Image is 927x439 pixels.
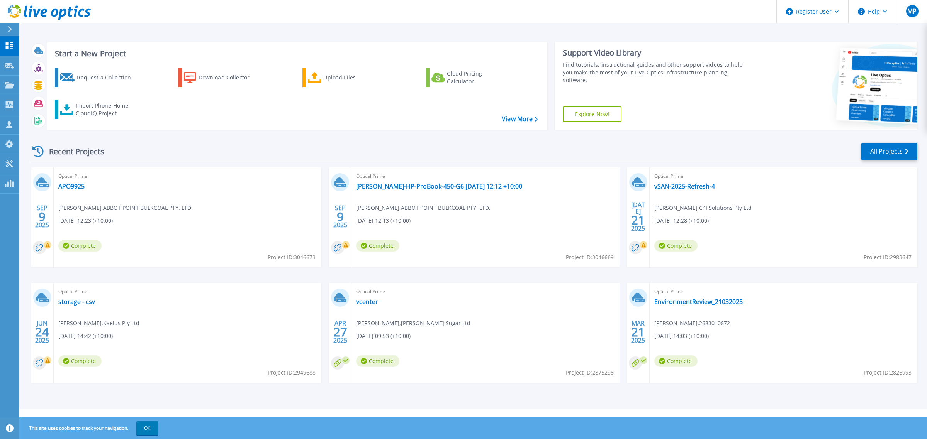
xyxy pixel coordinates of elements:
span: [DATE] 12:23 (+10:00) [58,216,113,225]
span: Optical Prime [654,172,913,181]
span: [PERSON_NAME] , ABBOT POINT BULKCOAL PTY. LTD. [356,204,491,212]
span: Complete [654,355,698,367]
div: [DATE] 2025 [631,203,645,231]
span: [DATE] 14:42 (+10:00) [58,332,113,340]
a: Explore Now! [563,106,621,122]
span: Project ID: 3046673 [268,253,316,262]
span: Complete [58,240,102,252]
span: 21 [631,329,645,335]
span: Project ID: 2949688 [268,368,316,377]
div: Support Video Library [563,48,749,58]
span: Optical Prime [654,287,913,296]
a: Cloud Pricing Calculator [426,68,512,87]
span: Complete [654,240,698,252]
span: 21 [631,217,645,223]
span: 9 [337,213,344,220]
a: [PERSON_NAME]-HP-ProBook-450-G6 [DATE] 12:12 +10:00 [356,182,522,190]
a: APO9925 [58,182,85,190]
span: 9 [39,213,46,220]
span: [DATE] 09:53 (+10:00) [356,332,411,340]
span: This site uses cookies to track your navigation. [21,421,158,435]
div: Find tutorials, instructional guides and other support videos to help you make the most of your L... [563,61,749,84]
a: storage - csv [58,298,95,306]
h3: Start a New Project [55,49,538,58]
div: JUN 2025 [35,318,49,346]
span: [DATE] 12:28 (+10:00) [654,216,709,225]
span: 27 [333,329,347,335]
span: Complete [58,355,102,367]
span: [PERSON_NAME] , Kaelus Pty Ltd [58,319,139,328]
span: MP [907,8,917,14]
a: View More [502,115,538,123]
div: SEP 2025 [333,203,348,231]
span: [DATE] 14:03 (+10:00) [654,332,709,340]
span: Optical Prime [356,287,615,296]
span: Optical Prime [58,172,317,181]
div: Upload Files [323,70,385,85]
div: Request a Collection [77,70,139,85]
div: Download Collector [199,70,260,85]
a: vcenter [356,298,378,306]
a: EnvironmentReview_21032025 [654,298,743,306]
span: [PERSON_NAME] , ABBOT POINT BULKCOAL PTY. LTD. [58,204,193,212]
a: Request a Collection [55,68,141,87]
div: APR 2025 [333,318,348,346]
span: Project ID: 2983647 [864,253,912,262]
button: OK [136,421,158,435]
span: [PERSON_NAME] , [PERSON_NAME] Sugar Ltd [356,319,470,328]
span: 24 [35,329,49,335]
span: Project ID: 3046669 [566,253,614,262]
div: Import Phone Home CloudIQ Project [76,102,136,117]
a: All Projects [861,143,917,160]
span: Complete [356,240,399,252]
a: vSAN-2025-Refresh-4 [654,182,715,190]
div: Recent Projects [30,142,115,161]
span: Complete [356,355,399,367]
a: Upload Files [302,68,389,87]
div: MAR 2025 [631,318,645,346]
span: Project ID: 2875298 [566,368,614,377]
span: [PERSON_NAME] , C4I Solutions Pty Ltd [654,204,752,212]
span: Optical Prime [58,287,317,296]
div: SEP 2025 [35,203,49,231]
span: [DATE] 12:13 (+10:00) [356,216,411,225]
span: Optical Prime [356,172,615,181]
span: [PERSON_NAME] , 2683010872 [654,319,730,328]
span: Project ID: 2826993 [864,368,912,377]
a: Download Collector [178,68,265,87]
div: Cloud Pricing Calculator [447,70,509,85]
